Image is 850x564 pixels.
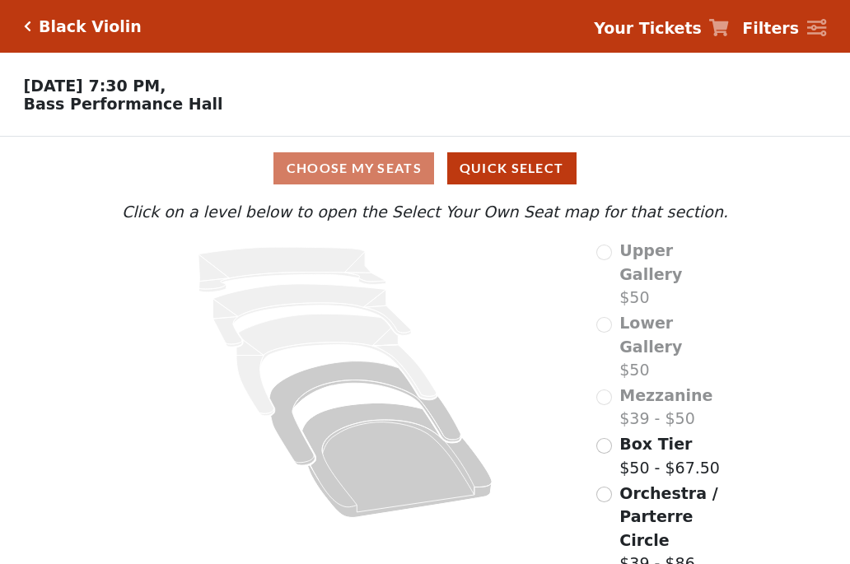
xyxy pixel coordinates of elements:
span: Mezzanine [619,386,712,404]
label: $50 [619,311,732,382]
label: $50 - $67.50 [619,432,720,479]
a: Your Tickets [594,16,729,40]
path: Upper Gallery - Seats Available: 0 [198,247,386,292]
span: Lower Gallery [619,314,682,356]
label: $39 - $50 [619,384,712,431]
button: Quick Select [447,152,577,184]
label: $50 [619,239,732,310]
h5: Black Violin [39,17,142,36]
p: Click on a level below to open the Select Your Own Seat map for that section. [118,200,732,224]
path: Lower Gallery - Seats Available: 0 [213,284,412,347]
path: Orchestra / Parterre Circle - Seats Available: 625 [302,403,493,518]
a: Filters [742,16,826,40]
span: Orchestra / Parterre Circle [619,484,717,549]
span: Box Tier [619,435,692,453]
span: Upper Gallery [619,241,682,283]
strong: Filters [742,19,799,37]
strong: Your Tickets [594,19,702,37]
a: Click here to go back to filters [24,21,31,32]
